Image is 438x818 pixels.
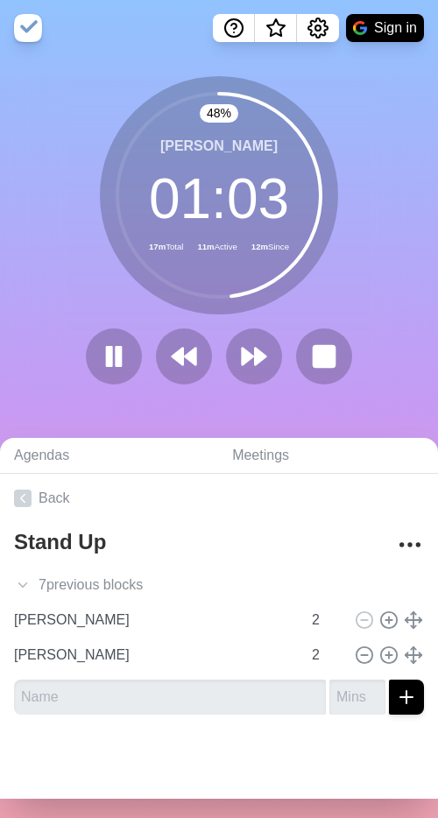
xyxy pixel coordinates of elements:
[255,14,297,42] button: What’s new
[329,680,385,715] input: Mins
[392,527,427,562] button: More
[305,638,347,673] input: Mins
[305,603,347,638] input: Mins
[14,680,326,715] input: Name
[346,14,424,42] button: Sign in
[353,21,367,35] img: google logo
[136,575,143,596] span: s
[14,14,42,42] img: timeblocks logo
[213,14,255,42] button: Help
[297,14,339,42] button: Settings
[7,638,301,673] input: Name
[218,438,438,474] a: Meetings
[7,603,301,638] input: Name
